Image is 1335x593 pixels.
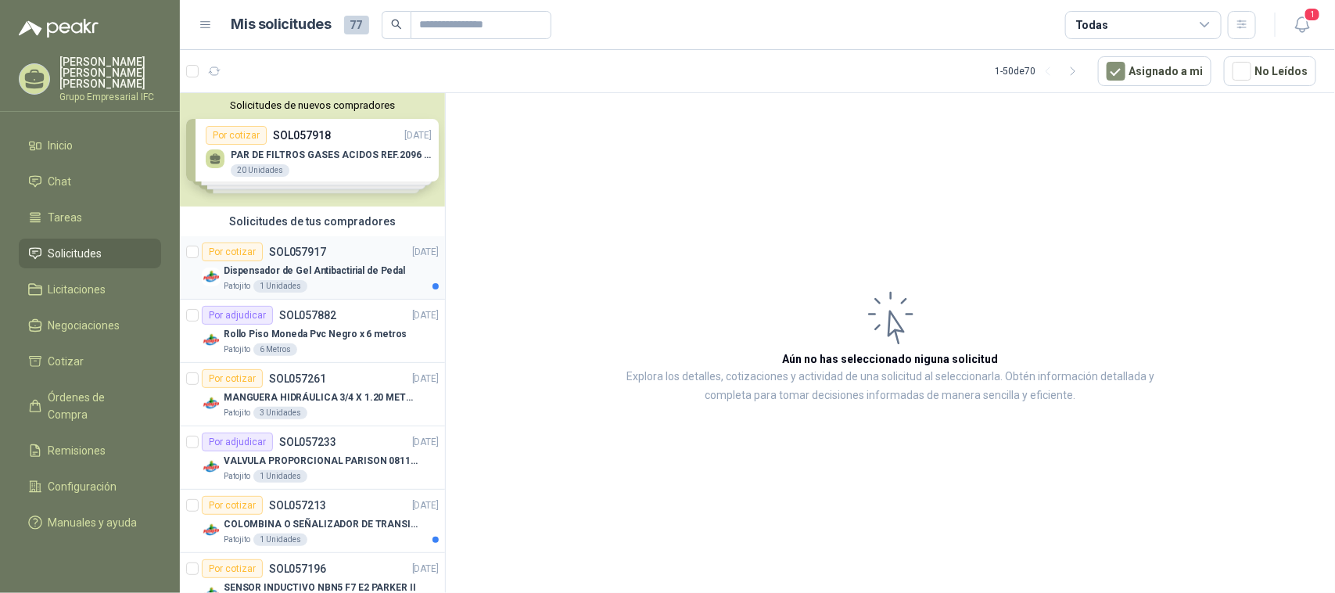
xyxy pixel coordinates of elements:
button: Asignado a mi [1098,56,1211,86]
span: Órdenes de Compra [48,389,146,423]
span: 1 [1304,7,1321,22]
img: Company Logo [202,331,221,350]
span: Licitaciones [48,281,106,298]
p: Rollo Piso Moneda Pvc Negro x 6 metros [224,327,407,342]
p: SOL057917 [269,246,326,257]
button: 1 [1288,11,1316,39]
p: Grupo Empresarial IFC [59,92,161,102]
div: Por cotizar [202,496,263,515]
div: Por adjudicar [202,306,273,325]
a: Por cotizarSOL057261[DATE] Company LogoMANGUERA HIDRÁULICA 3/4 X 1.20 METROS DE LONGITUD HR-HR-AC... [180,363,445,426]
a: Manuales y ayuda [19,508,161,537]
h1: Mis solicitudes [231,13,332,36]
a: Chat [19,167,161,196]
div: Solicitudes de tus compradores [180,207,445,236]
a: Por adjudicarSOL057882[DATE] Company LogoRollo Piso Moneda Pvc Negro x 6 metrosPatojito6 Metros [180,300,445,363]
span: Remisiones [48,442,106,459]
p: Patojito [224,343,250,356]
a: Tareas [19,203,161,232]
span: Inicio [48,137,74,154]
p: VALVULA PROPORCIONAL PARISON 0811404612 / 4WRPEH6C4 REXROTH [224,454,418,469]
p: SOL057196 [269,563,326,574]
a: Por adjudicarSOL057233[DATE] Company LogoVALVULA PROPORCIONAL PARISON 0811404612 / 4WRPEH6C4 REXR... [180,426,445,490]
p: SOL057261 [269,373,326,384]
p: [DATE] [412,308,439,323]
p: Patojito [224,534,250,546]
img: Company Logo [202,268,221,286]
h3: Aún no has seleccionado niguna solicitud [783,350,999,368]
span: 77 [344,16,369,34]
p: [DATE] [412,245,439,260]
a: Por cotizarSOL057213[DATE] Company LogoCOLOMBINA O SEÑALIZADOR DE TRANSITOPatojito1 Unidades [180,490,445,553]
a: Configuración [19,472,161,501]
div: 6 Metros [253,343,297,356]
p: Patojito [224,407,250,419]
div: 1 Unidades [253,534,307,546]
div: Solicitudes de nuevos compradoresPor cotizarSOL057918[DATE] PAR DE FILTROS GASES ACIDOS REF.2096 ... [180,93,445,207]
a: Negociaciones [19,311,161,340]
span: search [391,19,402,30]
p: [PERSON_NAME] [PERSON_NAME] [PERSON_NAME] [59,56,161,89]
div: 1 Unidades [253,470,307,483]
a: Inicio [19,131,161,160]
span: Chat [48,173,72,190]
button: No Leídos [1224,56,1316,86]
p: [DATE] [412,498,439,513]
p: [DATE] [412,562,439,577]
a: Órdenes de Compra [19,383,161,429]
div: 1 Unidades [253,280,307,293]
img: Logo peakr [19,19,99,38]
p: Explora los detalles, cotizaciones y actividad de una solicitud al seleccionarla. Obtén informaci... [602,368,1179,405]
p: Patojito [224,470,250,483]
p: Dispensador de Gel Antibactirial de Pedal [224,264,405,279]
div: Por adjudicar [202,433,273,451]
span: Tareas [48,209,83,226]
p: Patojito [224,280,250,293]
span: Negociaciones [48,317,120,334]
a: Por cotizarSOL057917[DATE] Company LogoDispensador de Gel Antibactirial de PedalPatojito1 Unidades [180,236,445,300]
a: Licitaciones [19,275,161,304]
p: [DATE] [412,435,439,450]
p: COLOMBINA O SEÑALIZADOR DE TRANSITO [224,517,418,532]
img: Company Logo [202,458,221,476]
p: SOL057213 [269,500,326,511]
div: Por cotizar [202,559,263,578]
p: SOL057233 [279,437,336,447]
span: Solicitudes [48,245,102,262]
p: SOL057882 [279,310,336,321]
span: Cotizar [48,353,84,370]
div: 1 - 50 de 70 [995,59,1086,84]
div: 3 Unidades [253,407,307,419]
div: Todas [1075,16,1108,34]
a: Cotizar [19,347,161,376]
img: Company Logo [202,394,221,413]
span: Manuales y ayuda [48,514,138,531]
div: Por cotizar [202,369,263,388]
p: [DATE] [412,372,439,386]
a: Remisiones [19,436,161,465]
div: Por cotizar [202,243,263,261]
span: Configuración [48,478,117,495]
p: MANGUERA HIDRÁULICA 3/4 X 1.20 METROS DE LONGITUD HR-HR-ACOPLADA [224,390,418,405]
a: Solicitudes [19,239,161,268]
button: Solicitudes de nuevos compradores [186,99,439,111]
img: Company Logo [202,521,221,540]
